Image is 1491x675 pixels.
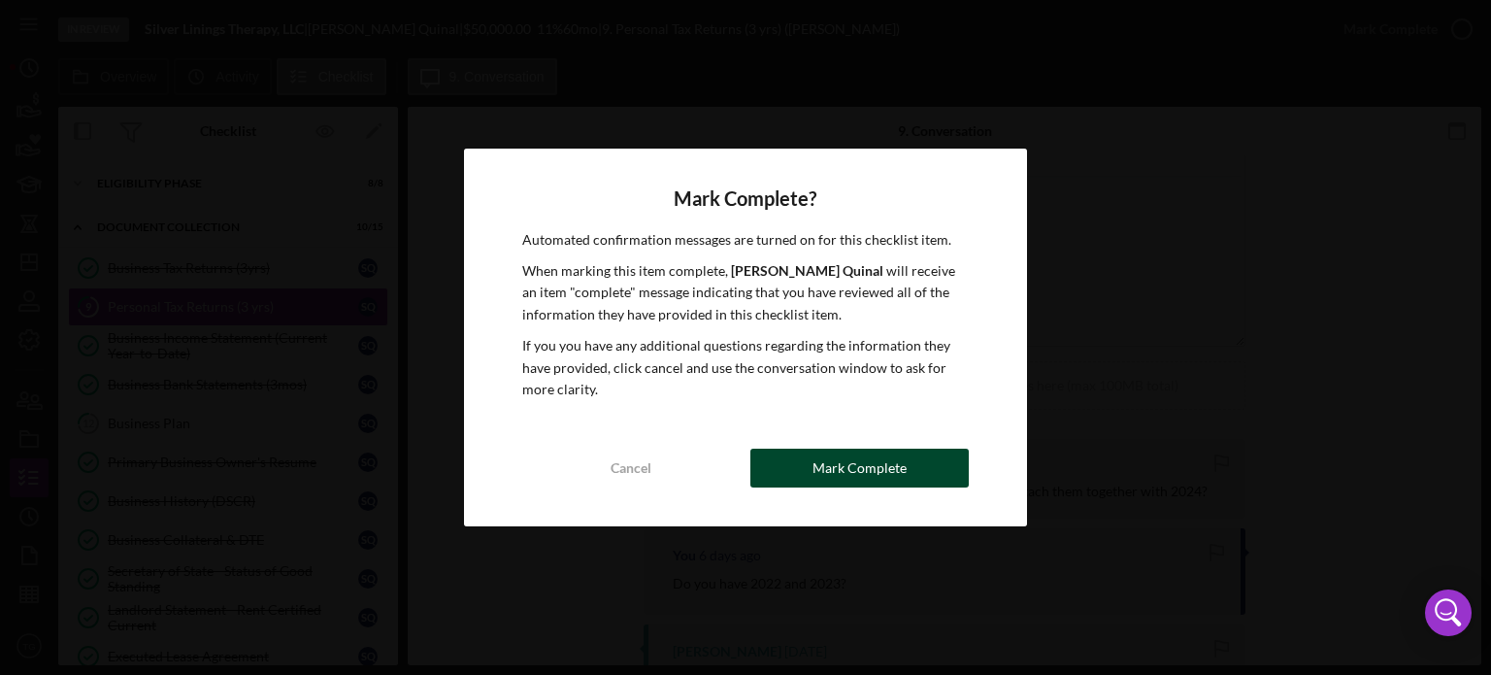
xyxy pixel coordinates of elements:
p: Automated confirmation messages are turned on for this checklist item. [522,229,970,251]
b: [PERSON_NAME] Quinal [731,262,883,279]
div: Mark Complete [812,449,907,488]
div: Open Intercom Messenger [1425,590,1472,636]
button: Mark Complete [750,449,969,488]
p: When marking this item complete, will receive an item "complete" message indicating that you have... [522,260,970,325]
p: If you you have any additional questions regarding the information they have provided, click canc... [522,335,970,400]
h4: Mark Complete? [522,187,970,210]
button: Cancel [522,449,741,488]
div: Cancel [611,449,651,488]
